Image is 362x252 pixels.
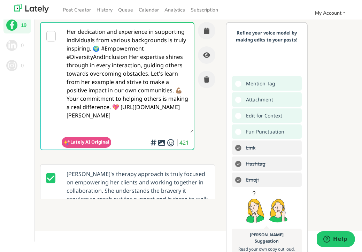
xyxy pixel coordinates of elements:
[115,4,136,16] a: Queue
[244,189,289,227] img: suggestion.75af8b33.png
[250,232,284,244] b: [PERSON_NAME] Suggestion
[242,127,286,137] span: Add exclamation marks, ellipses, etc. to better communicate tone.
[198,71,215,88] button: Trash this Post
[94,4,115,16] a: History
[188,4,221,16] a: Subscription
[63,139,70,146] img: pYdxOytzgAAAABJRU5ErkJggg==
[21,62,24,69] span: 0
[139,7,159,13] span: Calendar
[61,165,215,234] p: [PERSON_NAME]'s therapy approach is truly focused on empowering her clients and working together ...
[198,46,215,64] button: Preview this Post
[149,142,157,143] i: Add hashtags for context vs. index rankings for increased engagement
[198,22,215,39] button: Schedule this Post
[162,4,188,16] a: Analytics
[3,17,31,33] button: 19
[70,139,109,145] span: Lately AI Original
[14,4,49,13] img: lately_logo_nav.700ca2e7.jpg
[317,231,355,249] iframe: Opens a widget where you can find more information
[242,143,257,153] s: Add a link to drive traffic to a website or landing page.
[179,139,191,146] span: 421
[235,30,298,43] p: Refine your voice model by making edits to your posts!
[3,57,31,74] button: 0
[242,94,275,105] span: Add a video or photo or swap out the default image from any link for increased visual appeal.
[242,110,284,121] span: Double-check the A.I. to make sure nothing wonky got thru.
[21,22,26,29] span: 19
[242,78,277,89] span: Add mention tags to leverage the sharing power of others.
[136,4,162,16] a: Calendar
[242,159,267,169] s: Add hashtags for context vs. index rankings for increased engagement.
[242,175,261,185] s: Add emojis to clarify and drive home the tone of your message.
[60,4,94,16] a: Post Creator
[21,42,24,49] span: 0
[315,10,341,16] span: My Account
[312,7,348,19] a: My Account
[3,37,31,54] button: 0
